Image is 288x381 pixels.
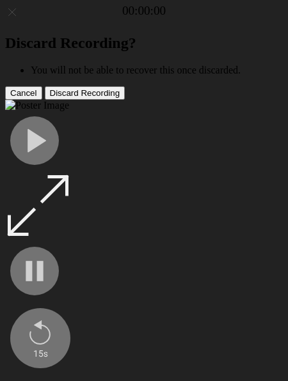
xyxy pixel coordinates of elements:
h2: Discard Recording? [5,35,283,52]
a: 00:00:00 [122,4,166,18]
button: Cancel [5,86,42,100]
button: Discard Recording [45,86,125,100]
li: You will not be able to recover this once discarded. [31,65,283,76]
img: Poster Image [5,100,69,111]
